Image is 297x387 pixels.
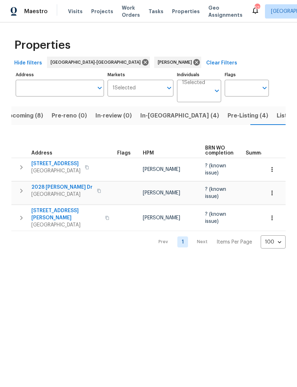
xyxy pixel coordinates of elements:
[260,83,270,93] button: Open
[143,215,180,220] span: [PERSON_NAME]
[31,221,101,229] span: [GEOGRAPHIC_DATA]
[31,184,93,191] span: 2028 [PERSON_NAME] Dr
[148,9,163,14] span: Tasks
[208,4,243,19] span: Geo Assignments
[5,111,43,121] span: Upcoming (8)
[91,8,113,15] span: Projects
[158,59,195,66] span: [PERSON_NAME]
[203,57,240,70] button: Clear Filters
[68,8,83,15] span: Visits
[113,85,136,91] span: 1 Selected
[205,146,234,156] span: BRN WO completion
[108,73,174,77] label: Markets
[154,57,201,68] div: [PERSON_NAME]
[140,111,219,121] span: In-[GEOGRAPHIC_DATA] (4)
[95,111,132,121] span: In-review (0)
[143,167,180,172] span: [PERSON_NAME]
[14,42,71,49] span: Properties
[122,4,140,19] span: Work Orders
[182,80,205,86] span: 1 Selected
[31,167,80,174] span: [GEOGRAPHIC_DATA]
[246,151,269,156] span: Summary
[31,151,52,156] span: Address
[177,73,221,77] label: Individuals
[172,8,200,15] span: Properties
[95,83,105,93] button: Open
[117,151,131,156] span: Flags
[52,111,87,121] span: Pre-reno (0)
[24,8,48,15] span: Maestro
[31,160,80,167] span: [STREET_ADDRESS]
[212,86,222,96] button: Open
[261,233,286,251] div: 100
[205,187,226,199] span: ? (known issue)
[164,83,174,93] button: Open
[228,111,268,121] span: Pre-Listing (4)
[205,212,226,224] span: ? (known issue)
[31,191,93,198] span: [GEOGRAPHIC_DATA]
[255,4,260,11] div: 52
[152,235,286,249] nav: Pagination Navigation
[225,73,269,77] label: Flags
[51,59,144,66] span: [GEOGRAPHIC_DATA]-[GEOGRAPHIC_DATA]
[143,190,180,195] span: [PERSON_NAME]
[16,73,104,77] label: Address
[14,59,42,68] span: Hide filters
[206,59,237,68] span: Clear Filters
[11,57,45,70] button: Hide filters
[143,151,154,156] span: HPM
[47,57,150,68] div: [GEOGRAPHIC_DATA]-[GEOGRAPHIC_DATA]
[31,207,101,221] span: [STREET_ADDRESS][PERSON_NAME]
[217,239,252,246] p: Items Per Page
[177,236,188,247] a: Goto page 1
[205,163,226,176] span: ? (known issue)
